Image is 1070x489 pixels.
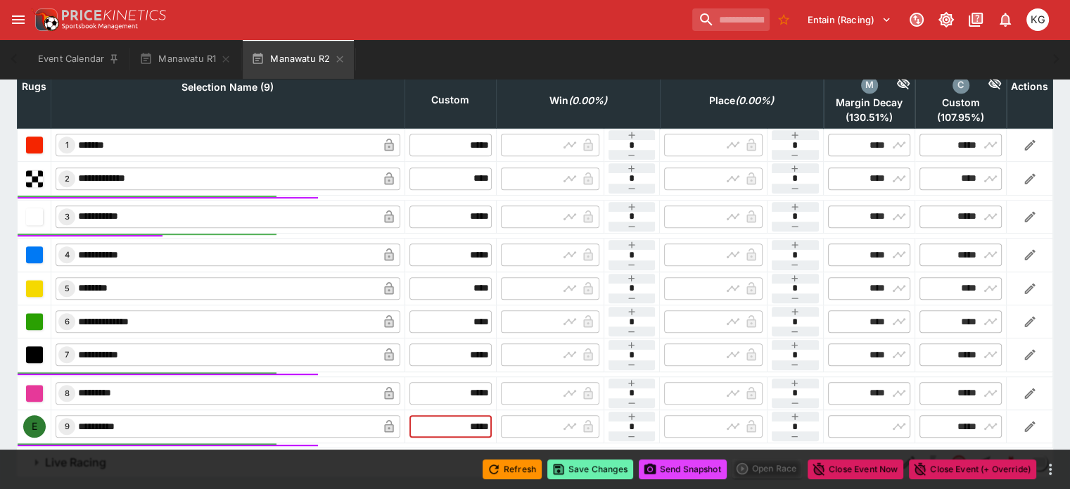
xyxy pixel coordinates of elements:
[934,7,959,32] button: Toggle light/dark mode
[62,212,72,222] span: 3
[953,77,969,94] div: custom
[1007,45,1053,128] th: Actions
[62,10,166,20] img: PriceKinetics
[166,79,289,96] span: Selection Name (9)
[62,174,72,184] span: 2
[997,448,1025,476] a: 9a79c36a-5fe0-4260-9dd9-7a9b399a172f
[6,7,31,32] button: open drawer
[62,350,72,360] span: 7
[63,140,72,150] span: 1
[828,111,910,124] span: ( 130.51 %)
[694,92,789,109] span: excl. Emergencies (0.00%)
[993,7,1018,32] button: Notifications
[828,77,910,124] div: excl. Emergencies (130.51%)
[62,317,72,326] span: 6
[919,111,1002,124] span: ( 107.95 %)
[904,7,929,32] button: Connected to PK
[963,7,988,32] button: Documentation
[808,459,903,479] button: Close Event Now
[62,284,72,293] span: 5
[547,459,633,479] button: Save Changes
[772,8,795,31] button: No Bookmarks
[405,72,496,128] th: Custom
[568,92,607,109] em: ( 0.00 %)
[732,459,802,478] div: split button
[861,77,878,94] div: margin_decay
[919,96,1002,109] span: Custom
[969,77,1002,94] div: Hide Competitor
[17,448,896,476] button: Live Racing
[909,459,1036,479] button: Close Event (+ Override)
[62,23,138,30] img: Sportsbook Management
[23,415,46,438] div: E
[31,6,59,34] img: PriceKinetics Logo
[30,39,128,79] button: Event Calendar
[62,250,72,260] span: 4
[1042,461,1059,478] button: more
[62,421,72,431] span: 9
[919,77,1002,124] div: excl. Emergencies (100.26%)
[692,8,770,31] input: search
[62,388,72,398] span: 8
[735,92,774,109] em: ( 0.00 %)
[799,8,900,31] button: Select Tenant
[1026,8,1049,31] div: Kevin Gutschlag
[878,77,911,94] div: Hide Competitor
[534,92,623,109] span: excl. Emergencies (0.00%)
[1022,4,1053,35] button: Kevin Gutschlag
[18,45,51,128] th: Rugs
[483,459,542,479] button: Refresh
[639,459,727,479] button: Send Snapshot
[243,39,354,79] button: Manawatu R2
[828,96,910,109] span: Margin Decay
[131,39,240,79] button: Manawatu R1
